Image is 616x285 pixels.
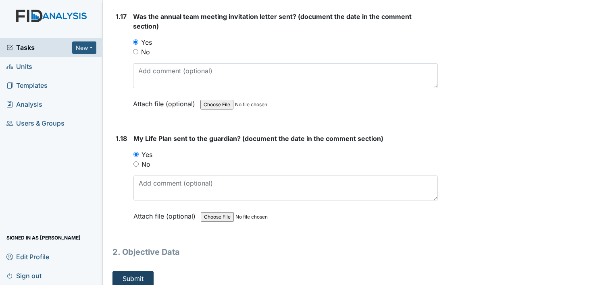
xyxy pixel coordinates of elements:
[133,207,199,221] label: Attach file (optional)
[6,60,32,73] span: Units
[116,134,127,143] label: 1.18
[72,41,96,54] button: New
[141,37,152,47] label: Yes
[133,161,139,167] input: No
[133,95,198,109] label: Attach file (optional)
[6,269,42,282] span: Sign out
[116,12,127,21] label: 1.17
[6,43,72,52] a: Tasks
[141,47,150,57] label: No
[133,49,138,54] input: No
[133,152,139,157] input: Yes
[6,98,42,111] span: Analysis
[6,117,65,130] span: Users & Groups
[6,79,48,92] span: Templates
[133,134,383,142] span: My Life Plan sent to the guardian? (document the date in the comment section)
[112,246,438,258] h1: 2. Objective Data
[133,39,138,45] input: Yes
[133,12,412,30] span: Was the annual team meeting invitation letter sent? (document the date in the comment section)
[6,250,49,263] span: Edit Profile
[142,150,152,159] label: Yes
[6,231,81,244] span: Signed in as [PERSON_NAME]
[142,159,150,169] label: No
